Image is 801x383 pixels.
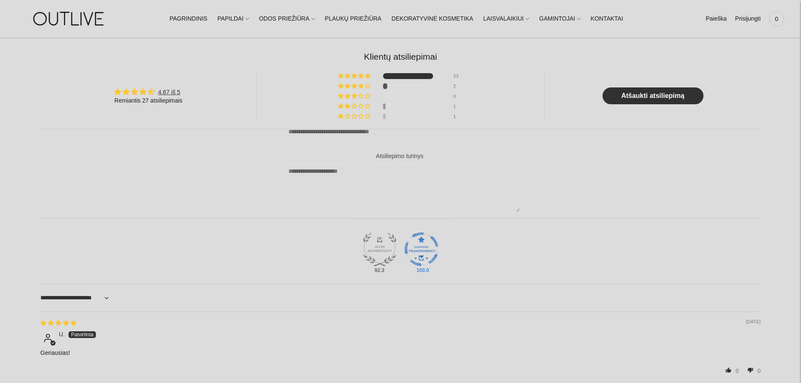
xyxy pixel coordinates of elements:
[114,97,182,105] div: Remiantis 27 atsiliepimais
[281,122,520,142] input: Atsiliepimo pavadinimas
[217,10,249,28] a: PAPILDAI
[376,152,423,161] label: Atsiliepimo turinys
[373,267,386,274] div: 92.3
[539,10,580,28] a: GAMINTOJAI
[17,4,122,33] img: OUTLIVE
[325,10,382,28] a: PLAUKŲ PRIEŽIŪRA
[363,232,397,269] div: Silver Authentic Shop. At least 90% of published reviews are verified reviews
[338,103,372,109] div: 4% (1) reviews with 2 star rating
[169,10,207,28] a: PAGRINDINIS
[415,267,428,274] div: 100.0
[59,331,65,338] span: U.
[404,232,438,266] a: Judge.me Diamond Transparent Shop medal 100.0
[769,10,784,28] a: 0
[338,73,372,79] div: 85% (23) reviews with 5 star rating
[281,164,520,212] textarea: Atsiliepimo turinys
[158,89,180,95] a: 4.67 iš 5
[735,10,761,28] a: Prisijungti
[391,10,473,28] a: DEKORATYVINĖ KOSMETIKA
[706,10,727,28] a: Paieška
[453,114,463,119] div: 1
[338,114,372,119] div: 4% (1) reviews with 1 star rating
[591,10,623,28] a: KONTAKTAI
[363,232,397,266] img: Judge.me Silver Authentic Shop medal
[259,10,315,28] a: ODOS PRIEŽIŪRA
[722,364,735,376] span: up
[746,319,761,325] span: [DATE]
[40,320,77,326] span: 5 star review
[40,50,761,63] h2: Klientų atsiliepimai
[363,232,397,266] a: Judge.me Silver Authentic Shop medal 92.3
[757,367,761,374] span: 0
[40,288,111,308] select: Sort dropdown
[40,349,761,357] p: Geriausias!
[603,87,703,104] a: Atšaukti atsiliepimą
[483,10,529,28] a: LAISVALAIKIUI
[114,87,182,97] div: Average rating is 4.67 stars
[771,13,782,25] span: 0
[735,367,739,374] span: 0
[453,103,463,109] div: 1
[453,73,463,79] div: 23
[338,83,372,89] div: 7% (2) reviews with 4 star rating
[404,232,438,269] div: Diamond Transparent Shop. Published 100% of verified reviews received in total
[744,364,757,376] span: down
[453,83,463,89] div: 2
[404,232,438,266] img: Judge.me Diamond Transparent Shop medal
